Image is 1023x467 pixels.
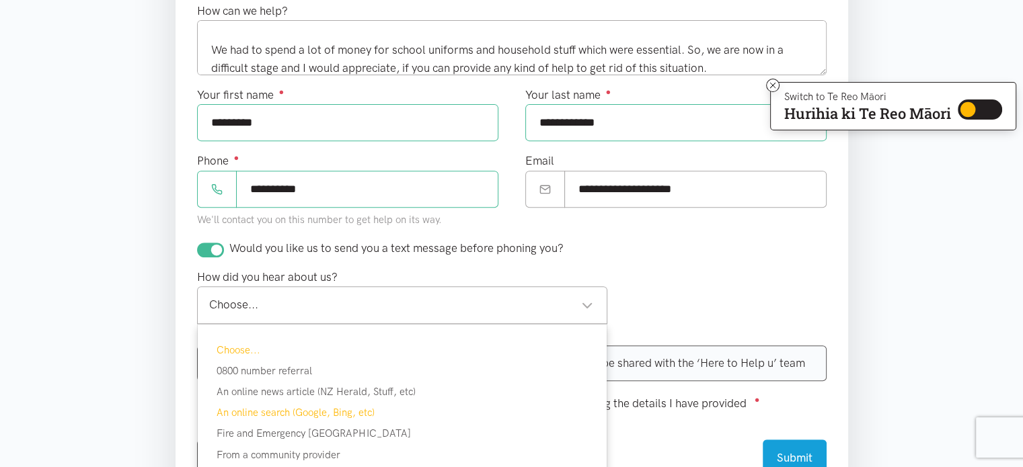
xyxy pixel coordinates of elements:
label: How did you hear about us? [197,268,338,286]
sup: ● [279,87,285,97]
div: From a community provider [198,447,607,463]
sup: ● [234,153,239,163]
div: An online news article (NZ Herald, Stuff, etc) [198,384,607,400]
label: Phone [197,152,239,170]
p: Switch to Te Reo Māori [784,93,951,101]
label: Email [525,152,554,170]
div: An online search (Google, Bing, etc) [198,405,607,421]
label: Your last name [525,86,611,104]
label: Your first name [197,86,285,104]
div: Fire and Emergency [GEOGRAPHIC_DATA] [198,425,607,441]
input: Phone number [236,171,498,208]
span: Would you like us to send you a text message before phoning you? [229,241,564,255]
sup: ● [755,394,760,405]
div: Choose... [198,342,607,358]
div: Choose... [209,296,594,314]
sup: ● [606,87,611,97]
small: We'll contact you on this number to get help on its way. [197,214,442,226]
input: Email [564,171,827,208]
div: 0800 number referral [198,363,607,379]
p: Hurihia ki Te Reo Māori [784,108,951,120]
label: How can we help? [197,2,288,20]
